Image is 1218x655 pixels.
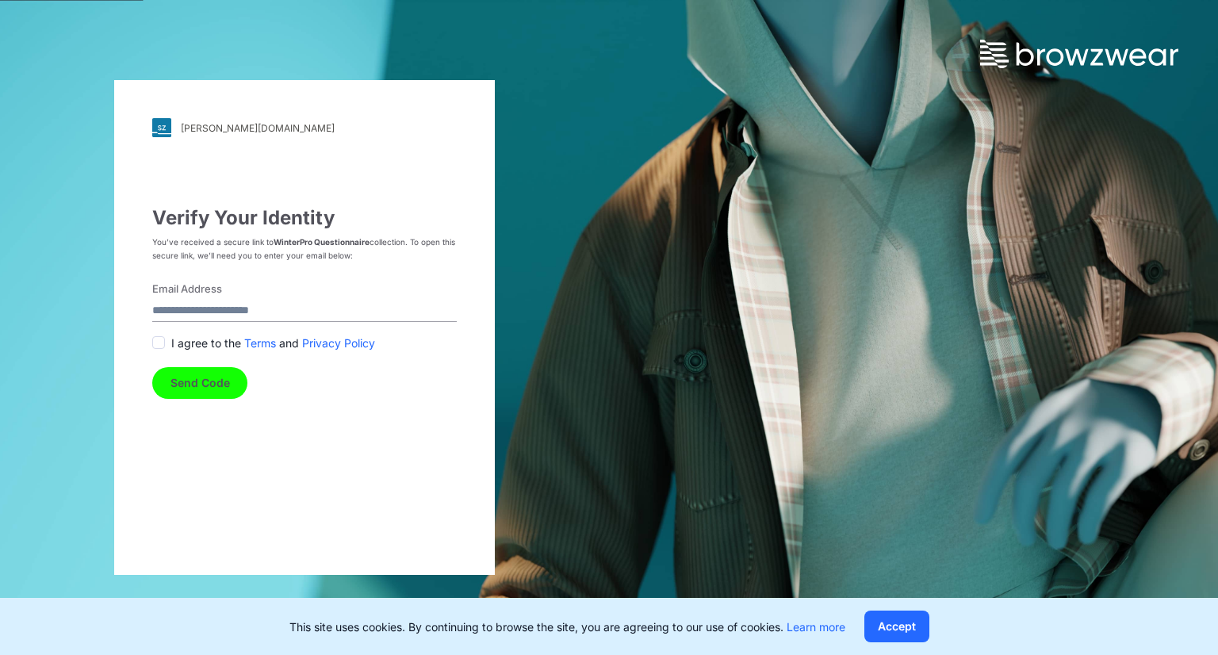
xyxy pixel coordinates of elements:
[152,335,457,351] div: I agree to the and
[152,118,171,137] img: svg+xml;base64,PHN2ZyB3aWR0aD0iMjgiIGhlaWdodD0iMjgiIHZpZXdCb3g9IjAgMCAyOCAyOCIgZmlsbD0ibm9uZSIgeG...
[181,122,335,134] div: [PERSON_NAME][DOMAIN_NAME]
[864,611,929,642] button: Accept
[152,118,457,137] a: [PERSON_NAME][DOMAIN_NAME]
[289,619,845,635] p: This site uses cookies. By continuing to browse the site, you are agreeing to our use of cookies.
[274,237,370,247] strong: WinterPro Questionnaire
[152,207,457,229] h3: Verify Your Identity
[152,367,247,399] button: Send Code
[152,282,447,297] label: Email Address
[980,40,1178,68] img: browzwear-logo.73288ffb.svg
[244,335,276,351] a: Terms
[152,236,457,262] p: You’ve received a secure link to collection. To open this secure link, we’ll need you to enter yo...
[302,335,375,351] a: Privacy Policy
[787,620,845,634] a: Learn more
